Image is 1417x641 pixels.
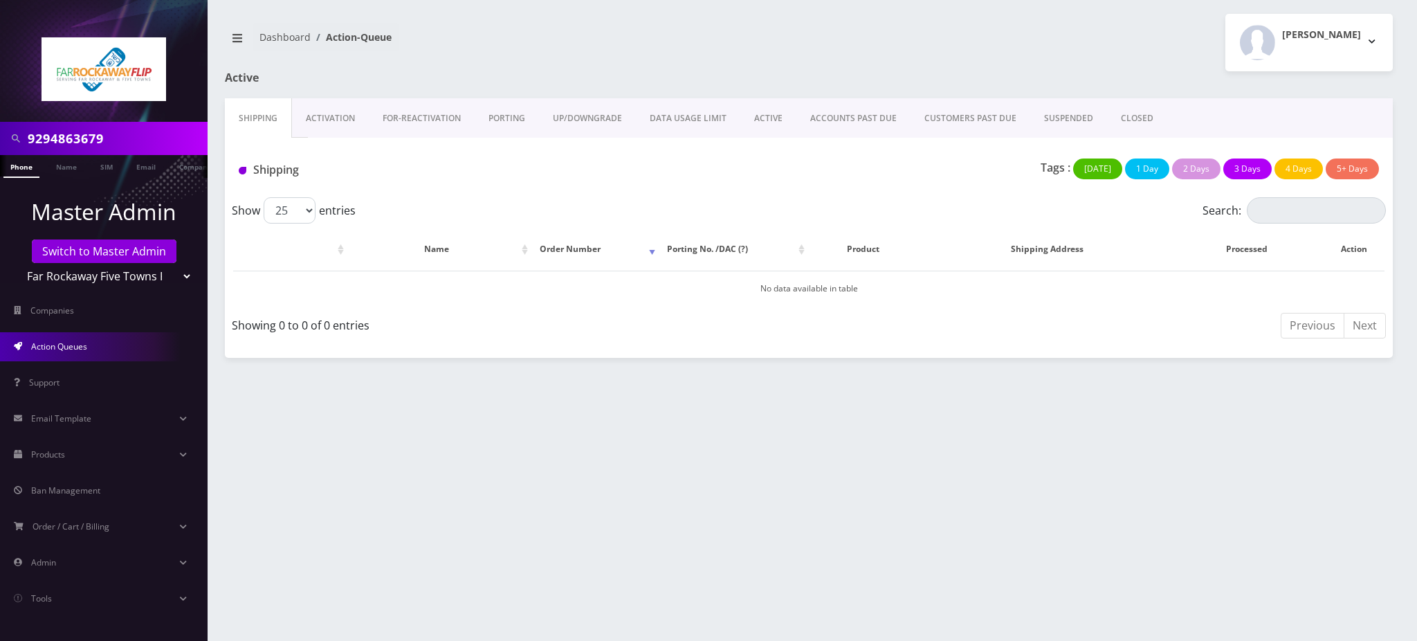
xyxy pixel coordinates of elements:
span: Companies [30,305,74,316]
span: Ban Management [31,485,100,496]
th: Product [810,229,916,269]
a: Switch to Master Admin [32,240,176,263]
a: Name [49,155,84,177]
h1: Active [225,71,601,84]
button: [DATE] [1073,159,1122,179]
input: Search: [1247,197,1386,224]
td: No data available in table [233,271,1384,306]
button: [PERSON_NAME] [1225,14,1393,71]
li: Action-Queue [311,30,392,44]
h2: [PERSON_NAME] [1282,29,1361,41]
th: : activate to sort column ascending [233,229,347,269]
a: Email [129,155,163,177]
a: ACCOUNTS PAST DUE [796,98,911,138]
a: Next [1344,313,1386,338]
select: Showentries [264,197,316,224]
a: CLOSED [1107,98,1167,138]
button: 2 Days [1172,159,1221,179]
button: 4 Days [1274,159,1323,179]
button: 5+ Days [1326,159,1379,179]
a: FOR-REActivation [369,98,475,138]
a: SIM [93,155,120,177]
a: CUSTOMERS PAST DUE [911,98,1030,138]
a: Company [172,155,219,177]
p: Tags : [1041,159,1070,176]
th: Action [1323,229,1384,269]
th: Porting No. /DAC (?): activate to sort column ascending [660,229,809,269]
span: Admin [31,557,56,568]
span: Order / Cart / Billing [33,521,109,532]
nav: breadcrumb [225,23,798,62]
a: Dashboard [259,30,311,44]
a: Activation [292,98,369,138]
img: Shipping [239,167,246,174]
img: Far Rockaway Five Towns Flip [42,37,166,101]
a: Shipping [225,98,292,138]
th: Order Number: activate to sort column ascending [533,229,659,269]
th: Name: activate to sort column ascending [349,229,531,269]
div: Showing 0 to 0 of 0 entries [232,312,798,334]
a: Previous [1281,313,1344,338]
input: Search in Company [28,125,204,152]
a: ACTIVE [740,98,796,138]
h1: Shipping [239,163,605,177]
label: Search: [1203,197,1386,224]
span: Email Template [31,413,91,424]
button: 3 Days [1223,159,1272,179]
span: Support [29,377,60,388]
span: Action Queues [31,341,87,352]
a: PORTING [475,98,539,138]
span: Tools [31,593,52,604]
a: Phone [3,155,39,178]
th: Shipping Address [917,229,1177,269]
span: Products [31,449,65,460]
label: Show entries [232,197,356,224]
a: DATA USAGE LIMIT [636,98,740,138]
button: 1 Day [1125,159,1169,179]
a: SUSPENDED [1030,98,1107,138]
th: Processed: activate to sort column ascending [1178,229,1322,269]
a: UP/DOWNGRADE [539,98,636,138]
